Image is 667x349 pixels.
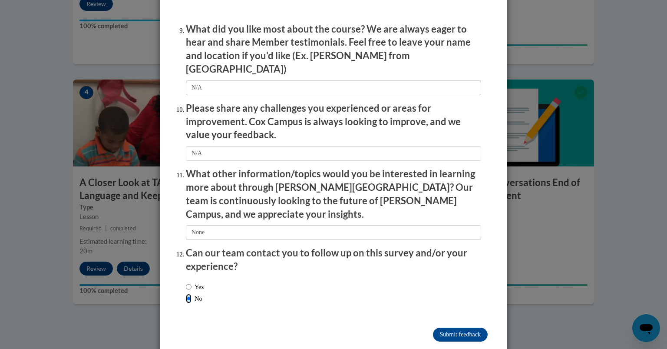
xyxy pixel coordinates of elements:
label: No [186,294,202,303]
input: Submit feedback [433,328,488,342]
input: Yes [186,282,192,292]
p: What other information/topics would you be interested in learning more about through [PERSON_NAME... [186,167,481,221]
p: What did you like most about the course? We are always eager to hear and share Member testimonial... [186,23,481,76]
input: No [186,294,192,303]
label: Yes [186,282,204,292]
p: Please share any challenges you experienced or areas for improvement. Cox Campus is always lookin... [186,102,481,142]
p: Can our team contact you to follow up on this survey and/or your experience? [186,246,481,273]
